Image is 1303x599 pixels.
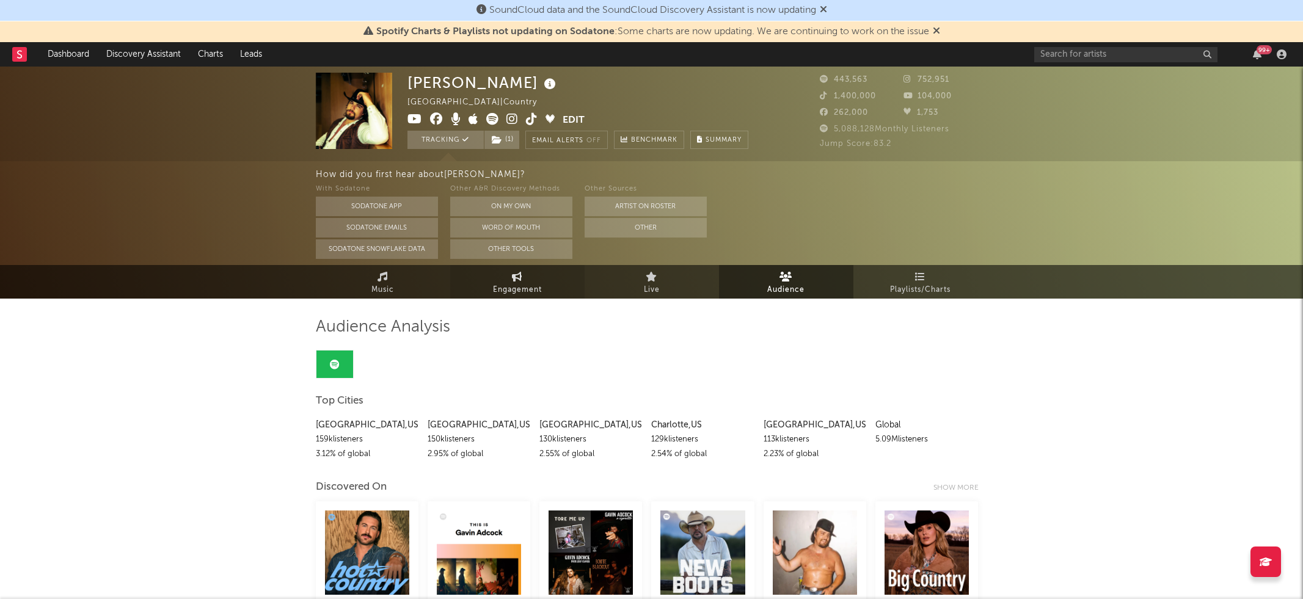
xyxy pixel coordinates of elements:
span: Playlists/Charts [890,283,951,297]
button: Artist on Roster [585,197,707,216]
div: [GEOGRAPHIC_DATA] , US [316,418,418,432]
a: Playlists/Charts [853,265,988,299]
div: 2.55 % of global [539,447,642,462]
span: Spotify Charts & Playlists not updating on Sodatone [376,27,615,37]
a: Dashboard [39,42,98,67]
div: 2.95 % of global [428,447,530,462]
span: Dismiss [820,5,827,15]
a: Benchmark [614,131,684,149]
a: Audience [719,265,853,299]
button: (1) [484,131,519,149]
button: Sodatone Snowflake Data [316,239,438,259]
div: Show more [933,481,988,495]
span: 752,951 [903,76,949,84]
span: Engagement [493,283,542,297]
div: 5.09M listeners [875,432,978,447]
div: Charlotte , US [651,418,754,432]
a: Charts [189,42,232,67]
span: Dismiss [933,27,940,37]
span: 1,400,000 [820,92,876,100]
button: Edit [563,113,585,128]
button: Tracking [407,131,484,149]
button: Word Of Mouth [450,218,572,238]
div: 113k listeners [764,432,866,447]
span: 104,000 [903,92,952,100]
span: ( 1 ) [484,131,520,149]
a: Live [585,265,719,299]
div: 159k listeners [316,432,418,447]
div: [GEOGRAPHIC_DATA] | Country [407,95,551,110]
span: Audience [767,283,805,297]
button: Summary [690,131,748,149]
button: Other [585,218,707,238]
input: Search for artists [1034,47,1217,62]
a: Engagement [450,265,585,299]
div: 150k listeners [428,432,530,447]
span: 443,563 [820,76,867,84]
div: [GEOGRAPHIC_DATA] , US [764,418,866,432]
div: 99 + [1257,45,1272,54]
div: 130k listeners [539,432,642,447]
span: Audience Analysis [316,320,450,335]
span: SoundCloud data and the SoundCloud Discovery Assistant is now updating [489,5,816,15]
div: 2.23 % of global [764,447,866,462]
span: 5,088,128 Monthly Listeners [820,125,949,133]
button: Other Tools [450,239,572,259]
button: Sodatone App [316,197,438,216]
span: Summary [706,137,742,143]
div: [PERSON_NAME] [407,73,559,93]
span: Music [371,283,394,297]
div: Global [875,418,978,432]
a: Leads [232,42,271,67]
a: Discovery Assistant [98,42,189,67]
button: Email AlertsOff [525,131,608,149]
a: Music [316,265,450,299]
span: 262,000 [820,109,868,117]
div: [GEOGRAPHIC_DATA] , US [428,418,530,432]
span: Live [644,283,660,297]
div: 3.12 % of global [316,447,418,462]
em: Off [586,137,601,144]
div: 2.54 % of global [651,447,754,462]
div: Other Sources [585,182,707,197]
button: Sodatone Emails [316,218,438,238]
span: Top Cities [316,394,363,408]
div: [GEOGRAPHIC_DATA] , US [539,418,642,432]
button: On My Own [450,197,572,216]
span: 1,753 [903,109,938,117]
div: Other A&R Discovery Methods [450,182,572,197]
span: Jump Score: 83.2 [820,140,891,148]
div: With Sodatone [316,182,438,197]
span: Benchmark [631,133,677,148]
span: : Some charts are now updating. We are continuing to work on the issue [376,27,929,37]
div: 129k listeners [651,432,754,447]
div: Discovered On [316,480,387,495]
button: 99+ [1253,49,1261,59]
